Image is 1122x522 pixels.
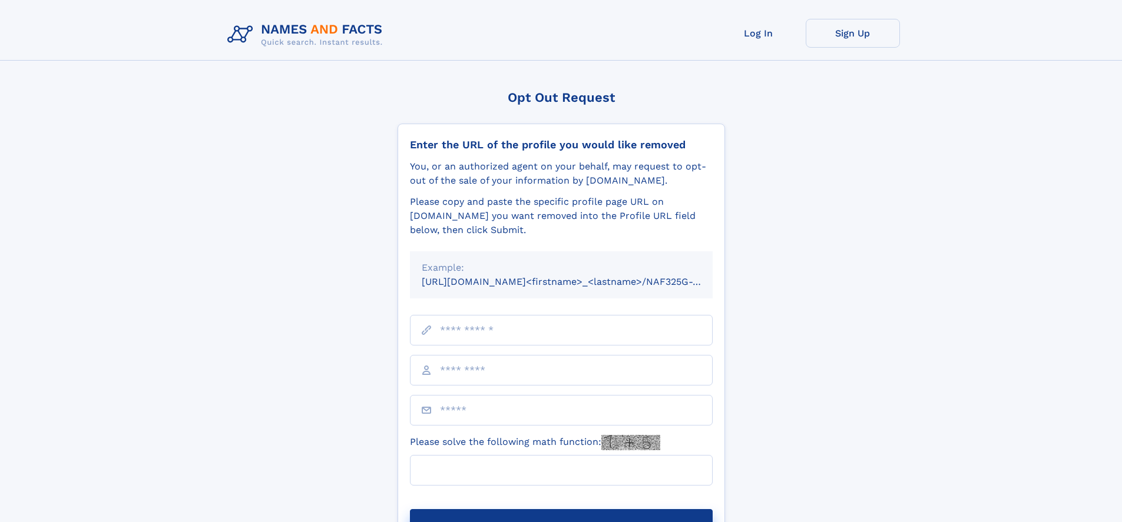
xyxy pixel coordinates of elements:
[422,261,701,275] div: Example:
[410,138,713,151] div: Enter the URL of the profile you would like removed
[410,435,660,450] label: Please solve the following math function:
[422,276,735,287] small: [URL][DOMAIN_NAME]<firstname>_<lastname>/NAF325G-xxxxxxxx
[398,90,725,105] div: Opt Out Request
[410,195,713,237] div: Please copy and paste the specific profile page URL on [DOMAIN_NAME] you want removed into the Pr...
[806,19,900,48] a: Sign Up
[711,19,806,48] a: Log In
[223,19,392,51] img: Logo Names and Facts
[410,159,713,188] div: You, or an authorized agent on your behalf, may request to opt-out of the sale of your informatio...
